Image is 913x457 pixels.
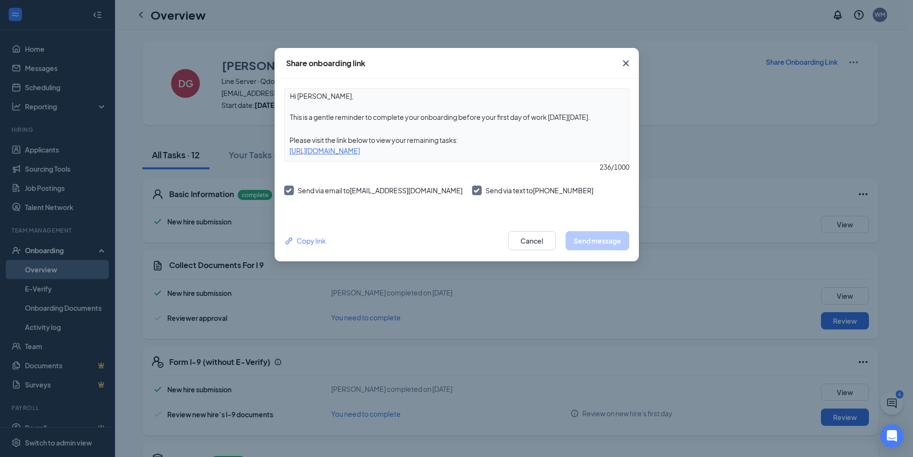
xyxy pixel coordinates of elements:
button: Close [613,48,639,79]
svg: Link [284,236,294,246]
div: 236 / 1000 [284,162,629,172]
span: Send via text to [PHONE_NUMBER] [485,186,593,195]
button: Send message [566,231,629,250]
div: Share onboarding link [286,58,365,69]
div: Open Intercom Messenger [880,424,903,447]
span: Send via email to [EMAIL_ADDRESS][DOMAIN_NAME] [298,186,462,195]
div: Please visit the link below to view your remaining tasks: [285,135,629,145]
svg: Cross [620,58,632,69]
div: [URL][DOMAIN_NAME] [285,145,629,156]
textarea: Hi [PERSON_NAME], This is a gentle reminder to complete your onboarding before your first day of ... [285,89,629,124]
button: Link Copy link [284,235,326,246]
button: Cancel [508,231,556,250]
div: Copy link [284,235,326,246]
